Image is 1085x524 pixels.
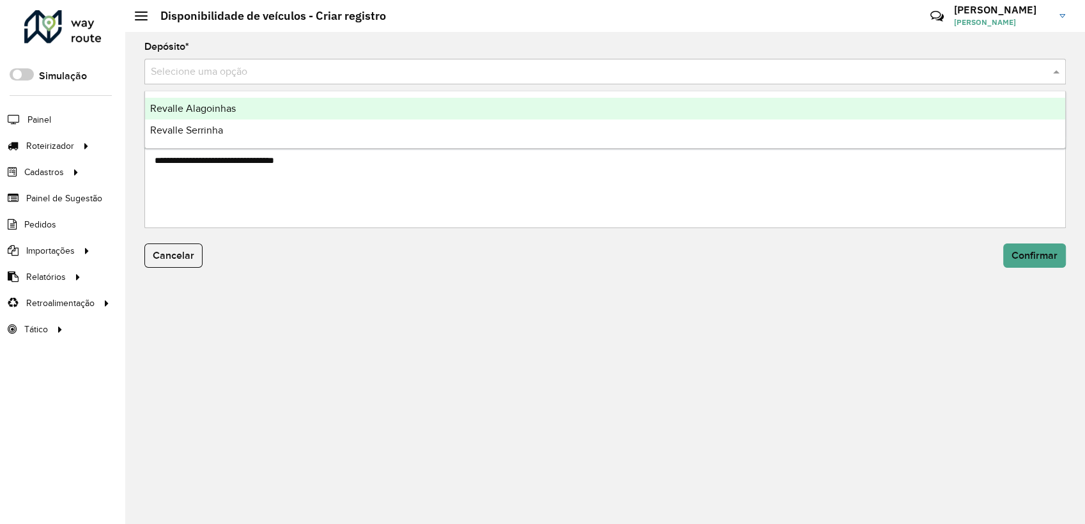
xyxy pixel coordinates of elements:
[150,125,223,135] span: Revalle Serrinha
[1003,243,1066,268] button: Confirmar
[24,323,48,336] span: Tático
[39,68,87,84] label: Simulação
[954,17,1050,28] span: [PERSON_NAME]
[26,139,74,153] span: Roteirizador
[144,91,1066,149] ng-dropdown-panel: Options list
[24,166,64,179] span: Cadastros
[26,192,102,205] span: Painel de Sugestão
[148,9,386,23] h2: Disponibilidade de veículos - Criar registro
[954,4,1050,16] h3: [PERSON_NAME]
[26,244,75,258] span: Importações
[150,103,236,114] span: Revalle Alagoinhas
[153,250,194,261] span: Cancelar
[24,218,56,231] span: Pedidos
[144,243,203,268] button: Cancelar
[1012,250,1058,261] span: Confirmar
[923,3,951,30] a: Contato Rápido
[26,297,95,310] span: Retroalimentação
[26,270,66,284] span: Relatórios
[27,113,51,127] span: Painel
[144,39,189,54] label: Depósito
